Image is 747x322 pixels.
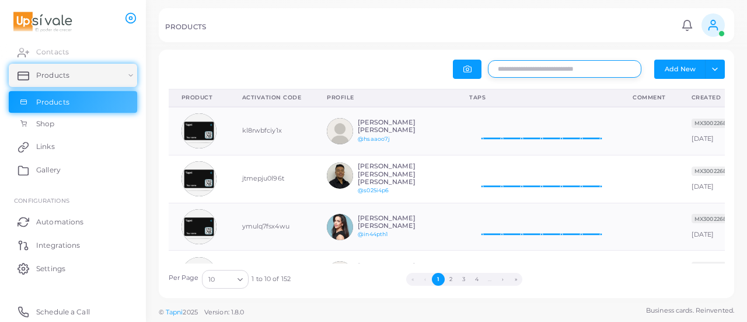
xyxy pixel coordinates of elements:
a: Products [9,64,137,87]
img: avatar [327,261,353,288]
button: Go to next page [497,273,509,286]
span: Integrations [36,240,80,251]
a: MX30022680 [692,167,734,175]
span: Links [36,141,55,152]
img: avatar [327,162,353,189]
h6: [PERSON_NAME] [PERSON_NAME] [PERSON_NAME] [358,162,444,186]
img: avatar [181,209,217,244]
span: MX30022680 [692,167,734,176]
img: avatar [327,214,353,240]
button: Add New [654,60,706,78]
span: Products [36,70,69,81]
span: Automations [36,217,83,227]
span: 10 [208,273,215,286]
h6: [PERSON_NAME] [PERSON_NAME] [358,214,444,230]
span: Configurations [14,197,69,204]
td: jtmepju0l96t [229,155,315,203]
img: avatar [181,161,217,196]
img: avatar [181,113,217,148]
div: Search for option [202,270,249,289]
img: avatar [181,257,217,292]
a: Automations [9,210,137,233]
a: Gallery [9,158,137,182]
a: MX30022680 [692,214,734,223]
span: © [159,307,244,317]
a: Tapni [166,308,183,316]
span: 2025 [183,307,197,317]
div: Activation Code [242,94,302,102]
div: Comment [633,94,666,102]
span: Version: 1.8.0 [204,308,245,316]
td: kl8rwbfciy1x [229,107,315,155]
button: Go to page 3 [458,273,470,286]
div: Created [692,94,738,102]
a: Settings [9,257,137,280]
input: Search for option [216,273,233,286]
td: 8dyy9jc476ea [229,251,315,299]
span: Contacts [36,47,69,57]
a: @in44pth1 [358,231,388,237]
span: Settings [36,264,65,274]
a: Integrations [9,233,137,257]
div: Taps [469,94,607,102]
img: logo [11,11,75,33]
a: MX30022680 [692,262,734,271]
img: avatar [327,118,353,144]
span: Business cards. Reinvented. [646,306,734,316]
h5: PRODUCTS [165,23,206,31]
ul: Pagination [291,273,638,286]
label: Per Page [169,273,199,283]
span: Shop [36,119,54,129]
button: Go to page 4 [470,273,483,286]
a: Contacts [9,40,137,64]
td: [DATE] [679,155,746,203]
span: Products [36,97,69,108]
a: Shop [9,113,137,135]
td: [DATE] [679,251,746,299]
td: [DATE] [679,107,746,155]
span: MX30022680 [692,262,734,271]
div: Profile [327,94,444,102]
h6: [PERSON_NAME] [PERSON_NAME] [358,119,444,134]
span: MX30022680 [692,214,734,223]
div: Product [181,94,217,102]
button: Go to page 1 [432,273,445,286]
span: Gallery [36,165,61,175]
h6: [PERSON_NAME] [PERSON_NAME] [358,262,444,278]
a: Products [9,91,137,113]
span: 1 to 10 of 152 [252,275,291,284]
a: Links [9,135,137,158]
a: @hsaaoo7j [358,136,390,142]
button: Go to page 2 [445,273,458,286]
span: Schedule a Call [36,307,90,317]
button: Go to last page [509,273,522,286]
td: ymulq7fsx4wu [229,203,315,251]
a: @s025i4p6 [358,187,389,193]
td: [DATE] [679,203,746,251]
span: MX30022680 [692,119,734,128]
a: MX30022680 [692,119,734,127]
